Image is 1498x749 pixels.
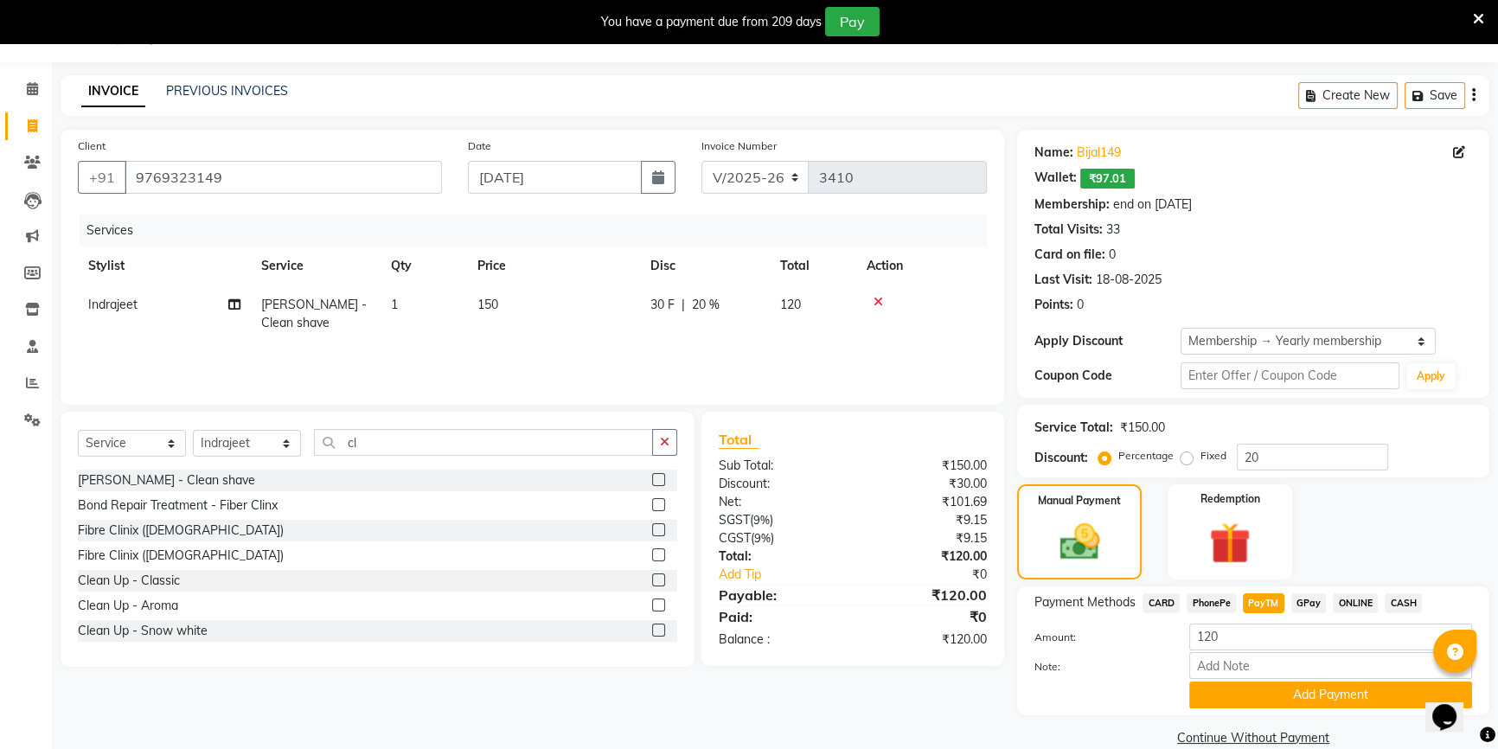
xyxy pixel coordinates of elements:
[640,246,770,285] th: Disc
[468,138,491,154] label: Date
[1425,680,1481,732] iframe: chat widget
[853,585,1000,605] div: ₹120.00
[706,475,853,493] div: Discount:
[1034,246,1105,264] div: Card on file:
[706,493,853,511] div: Net:
[314,429,653,456] input: Search or Scan
[1109,246,1116,264] div: 0
[1181,362,1399,389] input: Enter Offer / Coupon Code
[1080,169,1135,189] span: ₹97.01
[381,246,467,285] th: Qty
[1189,624,1472,650] input: Amount
[853,631,1000,649] div: ₹120.00
[88,297,138,312] span: Indrajeet
[80,214,1000,246] div: Services
[1034,419,1113,437] div: Service Total:
[1113,195,1192,214] div: end on [DATE]
[701,138,777,154] label: Invoice Number
[682,296,685,314] span: |
[78,597,178,615] div: Clean Up - Aroma
[706,511,853,529] div: ( )
[261,297,367,330] span: [PERSON_NAME] - Clean shave
[692,296,720,314] span: 20 %
[753,513,770,527] span: 9%
[78,246,251,285] th: Stylist
[1189,682,1472,708] button: Add Payment
[78,496,278,515] div: Bond Repair Treatment - Fiber Clinx
[125,161,442,194] input: Search by Name/Mobile/Email/Code
[1200,448,1226,464] label: Fixed
[81,76,145,107] a: INVOICE
[78,471,255,490] div: [PERSON_NAME] - Clean shave
[856,246,987,285] th: Action
[477,297,498,312] span: 150
[1187,593,1236,613] span: PhonePe
[78,572,180,590] div: Clean Up - Classic
[1034,221,1103,239] div: Total Visits:
[1189,652,1472,679] input: Add Note
[780,297,801,312] span: 120
[251,246,381,285] th: Service
[1143,593,1180,613] span: CARD
[1291,593,1327,613] span: GPay
[706,547,853,566] div: Total:
[1406,363,1456,389] button: Apply
[1034,296,1073,314] div: Points:
[650,296,675,314] span: 30 F
[825,7,880,36] button: Pay
[719,431,759,449] span: Total
[1196,517,1264,569] img: _gift.svg
[1243,593,1284,613] span: PayTM
[770,246,856,285] th: Total
[706,457,853,475] div: Sub Total:
[1034,144,1073,162] div: Name:
[1200,491,1260,507] label: Redemption
[1021,729,1486,747] a: Continue Without Payment
[1120,419,1165,437] div: ₹150.00
[1118,448,1174,464] label: Percentage
[1034,332,1181,350] div: Apply Discount
[853,511,1000,529] div: ₹9.15
[853,547,1000,566] div: ₹120.00
[1077,296,1084,314] div: 0
[78,138,106,154] label: Client
[78,547,284,565] div: Fibre Clinix ([DEMOGRAPHIC_DATA])
[877,566,1000,584] div: ₹0
[78,161,126,194] button: +91
[754,531,771,545] span: 9%
[719,512,750,528] span: SGST
[1405,82,1465,109] button: Save
[706,585,853,605] div: Payable:
[1106,221,1120,239] div: 33
[853,606,1000,627] div: ₹0
[706,529,853,547] div: ( )
[719,530,751,546] span: CGST
[1034,593,1136,611] span: Payment Methods
[1021,630,1176,645] label: Amount:
[1034,367,1181,385] div: Coupon Code
[706,566,878,584] a: Add Tip
[706,606,853,627] div: Paid:
[391,297,398,312] span: 1
[78,522,284,540] div: Fibre Clinix ([DEMOGRAPHIC_DATA])
[1096,271,1162,289] div: 18-08-2025
[1034,169,1077,189] div: Wallet:
[1034,271,1092,289] div: Last Visit:
[1034,195,1110,214] div: Membership:
[1298,82,1398,109] button: Create New
[853,493,1000,511] div: ₹101.69
[1047,519,1112,565] img: _cash.svg
[1385,593,1422,613] span: CASH
[1034,449,1088,467] div: Discount:
[78,622,208,640] div: Clean Up - Snow white
[853,475,1000,493] div: ₹30.00
[853,457,1000,475] div: ₹150.00
[1333,593,1378,613] span: ONLINE
[1021,659,1176,675] label: Note:
[467,246,640,285] th: Price
[1038,493,1121,509] label: Manual Payment
[706,631,853,649] div: Balance :
[1077,144,1121,162] a: Bijal149
[166,83,288,99] a: PREVIOUS INVOICES
[601,13,822,31] div: You have a payment due from 209 days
